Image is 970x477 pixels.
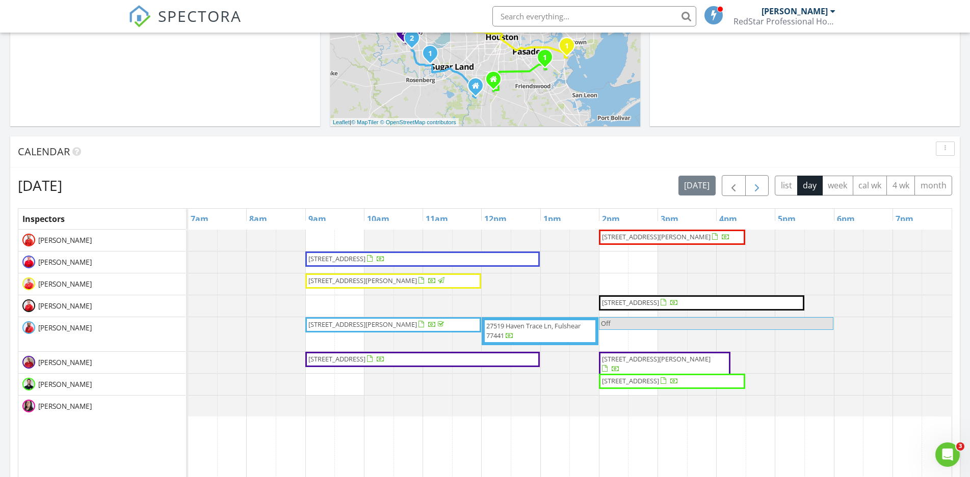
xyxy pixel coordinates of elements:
button: [DATE] [678,176,716,195]
i: 1 [428,50,432,58]
span: 27519 Haven Trace Ln, Fulshear 77441 [486,321,581,340]
span: [PERSON_NAME] [36,301,94,311]
span: [PERSON_NAME] [36,279,94,289]
a: 6pm [834,211,857,227]
h2: [DATE] [18,175,62,195]
img: redstar_photo_copy.jpeg [22,378,35,390]
span: [PERSON_NAME] [36,379,94,389]
a: 12pm [482,211,509,227]
img: 3afbe1c090da473eabf25b9f2cf3d9e6.jpeg [22,256,35,268]
a: 5pm [775,211,798,227]
button: Previous day [722,175,746,196]
span: [STREET_ADDRESS][PERSON_NAME] [602,232,711,241]
span: [PERSON_NAME] [36,401,94,411]
i: 1 [565,43,569,50]
span: [PERSON_NAME] [36,235,94,245]
span: [STREET_ADDRESS][PERSON_NAME] [308,276,417,285]
button: list [775,176,798,195]
span: [STREET_ADDRESS] [308,354,365,363]
iframe: Intercom live chat [935,442,960,467]
span: Off [601,319,611,328]
button: month [914,176,952,195]
div: 2027 Edgemont Pl, Missouri City Tx 77459 [476,86,482,92]
img: 0bb69521658f43df87d48accff9a2cd6.jpeg [22,277,35,290]
a: 8am [247,211,270,227]
div: 127 S VIRGINA AVE, LA PORTE, TX 77571 [567,45,573,51]
span: [STREET_ADDRESS][PERSON_NAME] [308,320,417,329]
a: 7am [188,211,211,227]
div: 13227 Golden Field Dr, Houston, TX 77059 [545,57,551,63]
button: week [822,176,853,195]
span: [PERSON_NAME] [36,357,94,368]
a: © MapTiler [351,119,379,125]
a: Leaflet [333,119,350,125]
a: 11am [423,211,451,227]
a: 10am [364,211,392,227]
button: cal wk [853,176,887,195]
span: 3 [956,442,964,451]
button: day [797,176,823,195]
a: 2pm [599,211,622,227]
i: 1 [543,54,547,62]
img: img_6526.jpeg [22,356,35,369]
div: | [330,118,459,127]
img: The Best Home Inspection Software - Spectora [128,5,151,27]
span: SPECTORA [158,5,242,26]
span: [STREET_ADDRESS] [308,254,365,263]
a: 7pm [893,211,916,227]
span: [PERSON_NAME] [36,257,94,267]
div: RedStar Professional Home Inspection, Inc [733,16,835,26]
a: 3pm [658,211,681,227]
span: [STREET_ADDRESS][PERSON_NAME] [602,354,711,363]
button: Next day [745,175,769,196]
a: 1pm [541,211,564,227]
a: © OpenStreetMap contributors [380,119,456,125]
a: 9am [306,211,329,227]
input: Search everything... [492,6,696,26]
button: 4 wk [886,176,915,195]
span: [STREET_ADDRESS] [602,376,659,385]
img: fe064295285d4cf68231f3371ff98b7e.jpeg [22,321,35,334]
a: SPECTORA [128,14,242,35]
img: 0703ed6c40cd4054a484e7bc859583a9.jpeg [22,299,35,312]
div: 5123 Esperanza Terrace Dr, Richmond , TX 77469 [430,53,436,59]
span: [STREET_ADDRESS] [602,298,659,307]
i: 2 [410,35,414,42]
div: 8 Desert Sun Court, Manvel TX 77578 [493,79,500,85]
span: [PERSON_NAME] [36,323,94,333]
img: bd50179cbe224d8fbb57ac7115055d8a.jpeg [22,234,35,246]
div: [PERSON_NAME] [762,6,828,16]
a: 4pm [717,211,740,227]
img: img_3096.jpeg [22,400,35,412]
span: Inspectors [22,213,65,225]
i: 2 [402,29,406,36]
div: 27519 Haven Trace Ln, Fulshear, TX 77441 [412,38,418,44]
span: Calendar [18,145,70,158]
